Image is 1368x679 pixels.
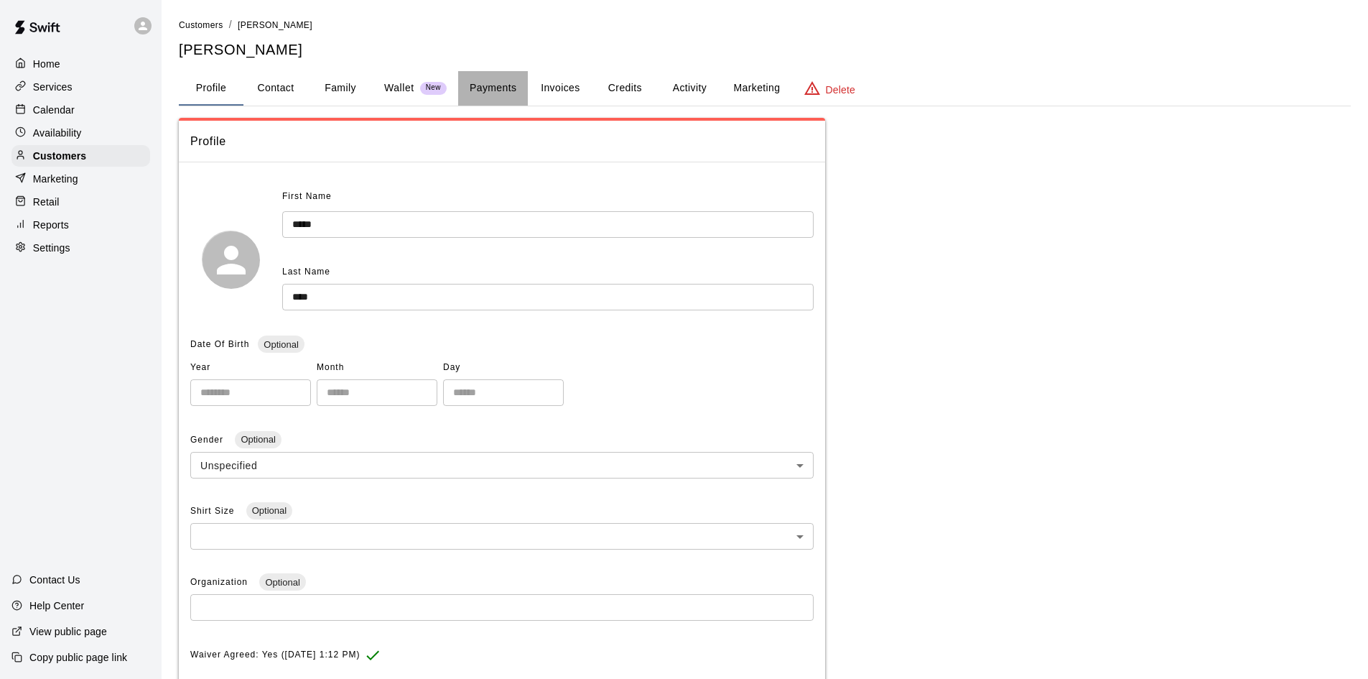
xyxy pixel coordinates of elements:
[592,71,657,106] button: Credits
[282,267,330,277] span: Last Name
[190,435,226,445] span: Gender
[420,83,447,93] span: New
[11,76,150,98] a: Services
[243,71,308,106] button: Contact
[384,80,414,96] p: Wallet
[179,20,223,30] span: Customers
[190,577,251,587] span: Organization
[235,434,281,445] span: Optional
[29,624,107,639] p: View public page
[33,172,78,186] p: Marketing
[29,599,84,613] p: Help Center
[229,17,232,32] li: /
[190,506,238,516] span: Shirt Size
[722,71,791,106] button: Marketing
[657,71,722,106] button: Activity
[11,122,150,144] a: Availability
[11,237,150,259] a: Settings
[11,214,150,236] a: Reports
[33,241,70,255] p: Settings
[33,80,73,94] p: Services
[33,149,86,163] p: Customers
[282,185,332,208] span: First Name
[33,126,82,140] p: Availability
[11,168,150,190] a: Marketing
[179,40,1351,60] h5: [PERSON_NAME]
[11,191,150,213] a: Retail
[29,650,127,665] p: Copy public page link
[443,356,564,379] span: Day
[308,71,373,106] button: Family
[190,452,814,479] div: Unspecified
[528,71,592,106] button: Invoices
[179,19,223,30] a: Customers
[179,71,243,106] button: Profile
[190,132,814,151] span: Profile
[826,83,855,97] p: Delete
[259,577,305,588] span: Optional
[33,218,69,232] p: Reports
[246,505,292,516] span: Optional
[11,99,150,121] a: Calendar
[190,644,360,667] span: Waiver Agreed: Yes ([DATE] 1:12 PM)
[33,103,75,117] p: Calendar
[33,195,60,209] p: Retail
[190,339,249,349] span: Date Of Birth
[317,356,437,379] span: Month
[258,339,304,350] span: Optional
[33,57,60,71] p: Home
[11,145,150,167] a: Customers
[238,20,312,30] span: [PERSON_NAME]
[179,71,1351,106] div: basic tabs example
[179,17,1351,33] nav: breadcrumb
[11,53,150,75] a: Home
[190,356,311,379] span: Year
[29,573,80,587] p: Contact Us
[458,71,528,106] button: Payments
